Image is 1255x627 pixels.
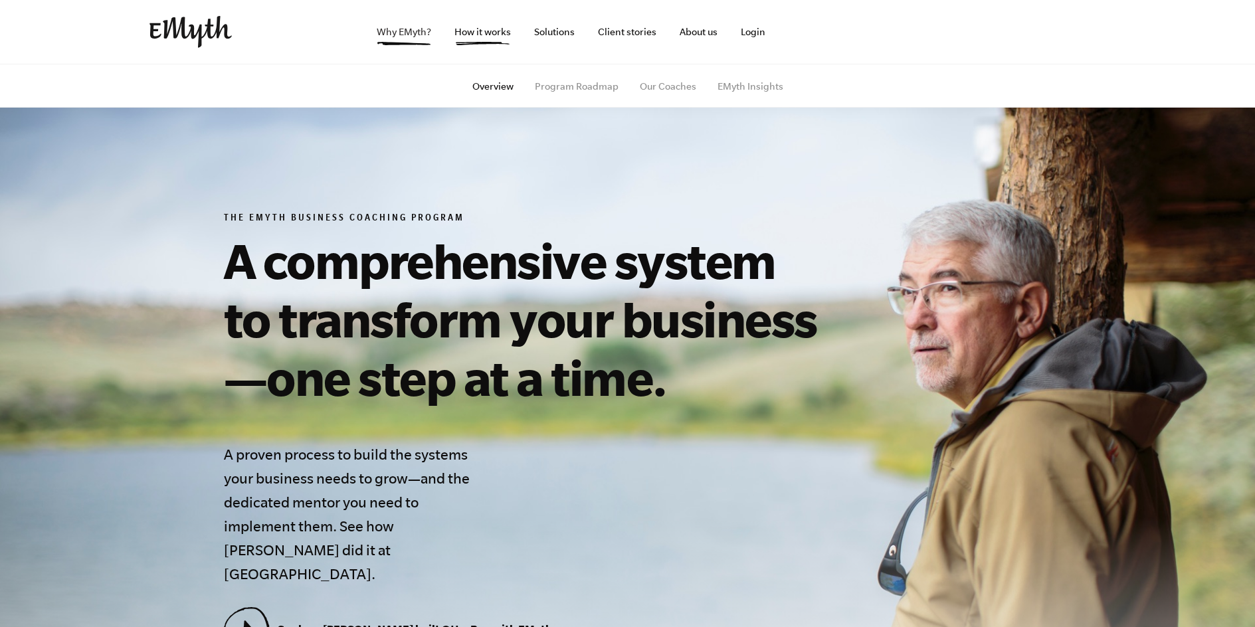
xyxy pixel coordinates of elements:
[821,17,960,46] iframe: Embedded CTA
[1189,563,1255,627] iframe: Chat Widget
[472,81,514,92] a: Overview
[640,81,696,92] a: Our Coaches
[718,81,783,92] a: EMyth Insights
[224,231,830,406] h1: A comprehensive system to transform your business—one step at a time.
[967,17,1106,46] iframe: Embedded CTA
[224,442,479,586] h4: A proven process to build the systems your business needs to grow—and the dedicated mentor you ne...
[224,213,830,226] h6: The EMyth Business Coaching Program
[535,81,619,92] a: Program Roadmap
[149,16,232,48] img: EMyth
